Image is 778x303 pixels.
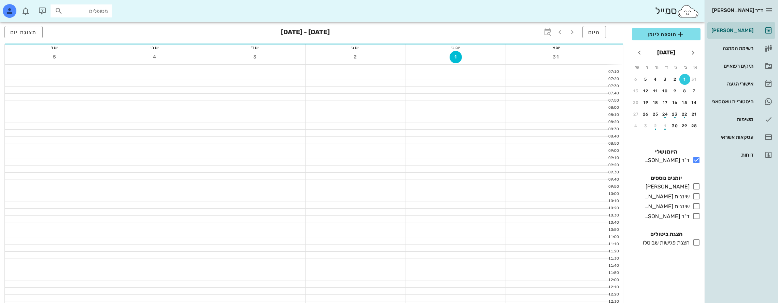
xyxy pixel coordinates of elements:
div: 08:10 [606,112,620,118]
div: 21 [689,112,700,117]
div: 24 [660,112,671,117]
div: 18 [650,100,661,105]
div: סמייל [655,4,699,18]
button: חודש שעבר [687,47,699,59]
div: תיקים רפואיים [710,63,753,69]
button: 5 [640,74,651,85]
div: [PERSON_NAME] [710,28,753,33]
button: 1 [679,74,690,85]
div: 19 [640,100,651,105]
div: 11:20 [606,249,620,254]
div: 08:30 [606,127,620,132]
button: 19 [640,97,651,108]
div: 11:00 [606,234,620,240]
div: 31 [689,77,700,82]
div: 10 [660,89,671,93]
div: 12:20 [606,292,620,298]
button: 31 [689,74,700,85]
button: 23 [669,109,680,120]
div: 5 [640,77,651,82]
button: 1 [660,120,671,131]
button: 1 [450,51,462,63]
div: 8 [679,89,690,93]
div: 07:30 [606,83,620,89]
div: 10:50 [606,227,620,233]
div: 1 [660,123,671,128]
div: עסקאות אשראי [710,134,753,140]
span: הוספה ליומן [637,30,695,38]
button: 25 [650,109,661,120]
div: 10:00 [606,191,620,197]
div: 08:40 [606,134,620,140]
h3: [DATE] - [DATE] [281,26,330,40]
button: 3 [249,51,261,63]
span: 3 [249,54,261,60]
div: יום ד׳ [205,44,305,51]
a: [PERSON_NAME] [707,22,775,39]
button: 17 [660,97,671,108]
span: 4 [149,54,161,60]
div: [PERSON_NAME] [643,183,690,191]
button: 6 [631,74,641,85]
div: 28 [689,123,700,128]
button: 21 [689,109,700,120]
button: 4 [650,74,661,85]
a: היסטוריית וואטסאפ [707,93,775,110]
div: 30 [669,123,680,128]
div: שיננית [PERSON_NAME] [641,193,690,201]
div: 3 [640,123,651,128]
button: 30 [669,120,680,131]
button: 31 [550,51,562,63]
div: 20 [631,100,641,105]
div: 09:10 [606,155,620,161]
div: 08:20 [606,119,620,125]
a: דוחות [707,147,775,163]
div: 10:40 [606,220,620,226]
div: 2 [669,77,680,82]
button: 4 [631,120,641,131]
div: משימות [710,117,753,122]
div: אישורי הגעה [710,81,753,87]
div: 09:40 [606,177,620,183]
div: דוחות [710,152,753,158]
button: 3 [640,120,651,131]
button: 15 [679,97,690,108]
div: יום א׳ [506,44,606,51]
th: ה׳ [652,62,661,73]
div: 08:50 [606,141,620,147]
button: חודש הבא [633,47,646,59]
div: יום ב׳ [406,44,506,51]
div: 9 [669,89,680,93]
button: 7 [689,85,700,96]
div: 23 [669,112,680,117]
button: 4 [149,51,161,63]
button: הוספה ליומן [632,28,701,40]
div: 12:10 [606,285,620,290]
h4: היומן שלי [632,148,701,156]
div: 12 [640,89,651,93]
div: 07:50 [606,98,620,104]
img: SmileCloud logo [677,4,699,18]
div: 15 [679,100,690,105]
th: ד׳ [662,62,670,73]
div: 11:40 [606,263,620,269]
button: היום [582,26,606,38]
div: 4 [631,123,641,128]
button: 29 [679,120,690,131]
span: 31 [550,54,562,60]
div: 25 [650,112,661,117]
div: 14 [689,100,700,105]
div: 07:40 [606,91,620,96]
button: 22 [679,109,690,120]
div: שיננית [PERSON_NAME] [641,202,690,211]
div: רשימת המתנה [710,45,753,51]
div: יום ג׳ [306,44,406,51]
div: 09:50 [606,184,620,190]
div: 11 [650,89,661,93]
button: 26 [640,109,651,120]
div: 1 [679,77,690,82]
button: 13 [631,85,641,96]
button: [DATE] [654,46,678,60]
div: 3 [660,77,671,82]
th: ש׳ [633,62,641,73]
